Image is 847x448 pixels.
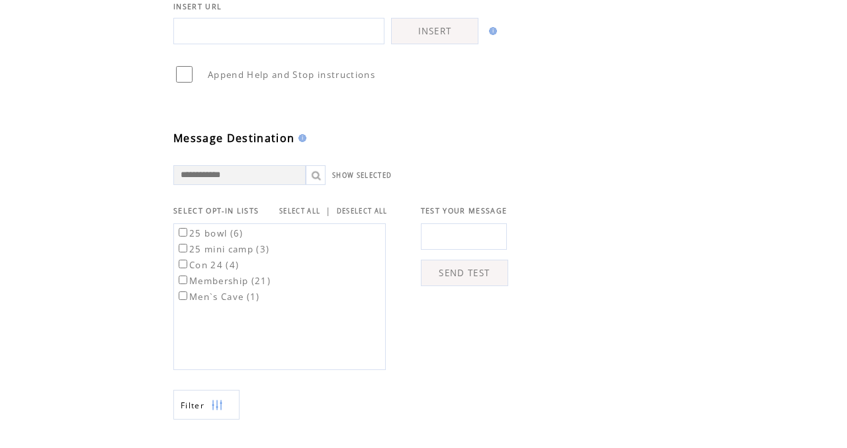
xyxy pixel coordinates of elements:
[179,244,187,252] input: 25 mini camp (3)
[294,134,306,142] img: help.gif
[176,291,260,303] label: Men`s Cave (1)
[176,243,269,255] label: 25 mini camp (3)
[176,227,244,239] label: 25 bowl (6)
[326,205,331,217] span: |
[179,260,187,268] input: Con 24 (4)
[176,275,271,287] label: Membership (21)
[176,259,239,271] label: Con 24 (4)
[181,400,204,411] span: Show filters
[421,206,508,215] span: TEST YOUR MESSAGE
[179,276,187,284] input: Membership (21)
[179,228,187,237] input: 25 bowl (6)
[173,206,259,215] span: SELECT OPT-IN LISTS
[391,18,478,44] a: INSERT
[173,131,294,145] span: Message Destination
[211,391,223,420] img: filters.png
[332,171,392,180] a: SHOW SELECTED
[208,69,375,81] span: Append Help and Stop instructions
[173,390,240,420] a: Filter
[421,260,508,286] a: SEND TEST
[173,2,222,11] span: INSERT URL
[337,207,388,215] a: DESELECT ALL
[485,27,497,35] img: help.gif
[279,207,320,215] a: SELECT ALL
[179,291,187,300] input: Men`s Cave (1)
